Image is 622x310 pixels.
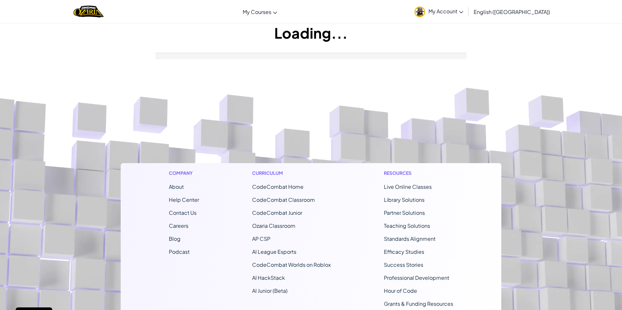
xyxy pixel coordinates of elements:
[470,3,553,20] a: English ([GEOGRAPHIC_DATA])
[74,5,104,18] img: Home
[252,235,270,242] a: AP CSP
[252,170,331,176] h1: Curriculum
[252,248,296,255] a: AI League Esports
[169,235,181,242] a: Blog
[239,3,280,20] a: My Courses
[252,209,302,216] a: CodeCombat Junior
[384,300,453,307] a: Grants & Funding Resources
[252,287,288,294] a: AI Junior (Beta)
[384,222,430,229] a: Teaching Solutions
[384,170,453,176] h1: Resources
[252,183,304,190] span: CodeCombat Home
[414,6,425,17] img: avatar
[384,287,417,294] a: Hour of Code
[169,170,199,176] h1: Company
[384,209,425,216] a: Partner Solutions
[252,274,285,281] a: AI HackStack
[169,248,190,255] a: Podcast
[384,261,423,268] a: Success Stories
[169,222,188,229] a: Careers
[74,5,104,18] a: Ozaria by CodeCombat logo
[252,196,315,203] a: CodeCombat Classroom
[384,183,432,190] a: Live Online Classes
[243,8,271,15] span: My Courses
[169,209,196,216] span: Contact Us
[384,248,424,255] a: Efficacy Studies
[384,274,449,281] a: Professional Development
[411,1,466,22] a: My Account
[428,8,463,15] span: My Account
[384,235,436,242] a: Standards Alignment
[252,261,331,268] a: CodeCombat Worlds on Roblox
[169,183,184,190] a: About
[169,196,199,203] a: Help Center
[384,196,425,203] a: Library Solutions
[474,8,550,15] span: English ([GEOGRAPHIC_DATA])
[252,222,295,229] a: Ozaria Classroom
